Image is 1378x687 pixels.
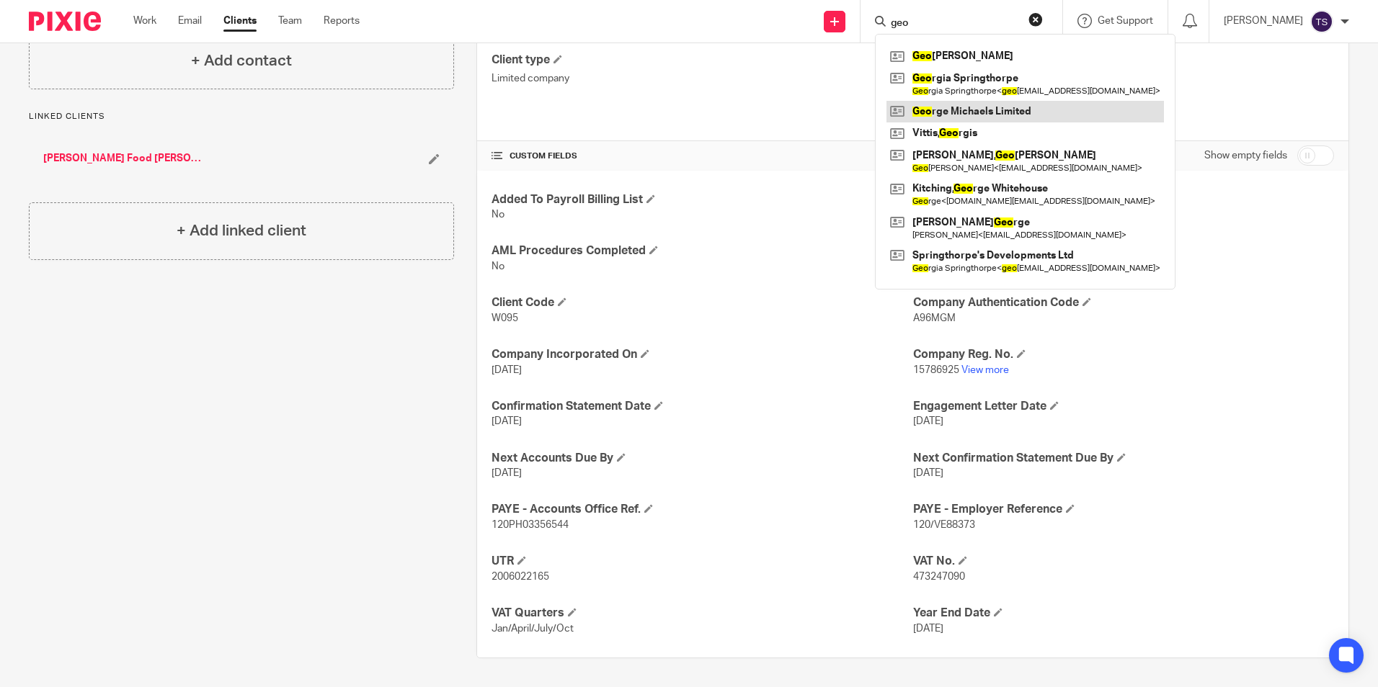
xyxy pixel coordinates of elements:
[133,14,156,28] a: Work
[492,365,522,375] span: [DATE]
[492,451,912,466] h4: Next Accounts Due By
[492,416,522,426] span: [DATE]
[492,151,912,162] h4: CUSTOM FIELDS
[177,220,306,242] h4: + Add linked client
[913,365,959,375] span: 15786925
[492,399,912,414] h4: Confirmation Statement Date
[913,624,943,634] span: [DATE]
[913,451,1334,466] h4: Next Confirmation Statement Due By
[913,416,943,426] span: [DATE]
[492,71,912,86] p: Limited company
[492,572,549,582] span: 2006022165
[1204,148,1287,163] label: Show empty fields
[913,468,943,478] span: [DATE]
[913,572,965,582] span: 473247090
[223,14,257,28] a: Clients
[913,347,1334,362] h4: Company Reg. No.
[1098,16,1153,26] span: Get Support
[43,151,202,166] a: [PERSON_NAME] Food [PERSON_NAME] Ltd
[191,50,292,72] h4: + Add contact
[492,606,912,621] h4: VAT Quarters
[913,313,956,323] span: A96MGM
[492,502,912,517] h4: PAYE - Accounts Office Ref.
[913,399,1334,414] h4: Engagement Letter Date
[492,468,522,478] span: [DATE]
[492,347,912,362] h4: Company Incorporated On
[178,14,202,28] a: Email
[492,554,912,569] h4: UTR
[492,261,504,271] span: No
[492,313,518,323] span: W095
[1310,10,1333,33] img: svg%3E
[961,365,1009,375] a: View more
[492,520,569,530] span: 120PH03356544
[492,210,504,220] span: No
[913,502,1334,517] h4: PAYE - Employer Reference
[278,14,302,28] a: Team
[913,606,1334,621] h4: Year End Date
[1028,12,1043,27] button: Clear
[492,295,912,310] h4: Client Code
[492,243,912,259] h4: AML Procedures Completed
[889,17,1019,30] input: Search
[492,53,912,68] h4: Client type
[29,12,101,31] img: Pixie
[324,14,360,28] a: Reports
[492,192,912,207] h4: Added To Payroll Billing List
[913,554,1334,569] h4: VAT No.
[29,111,454,122] p: Linked clients
[492,624,574,634] span: Jan/April/July/Oct
[1224,14,1303,28] p: [PERSON_NAME]
[913,295,1334,310] h4: Company Authentication Code
[913,520,975,530] span: 120/VE88373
